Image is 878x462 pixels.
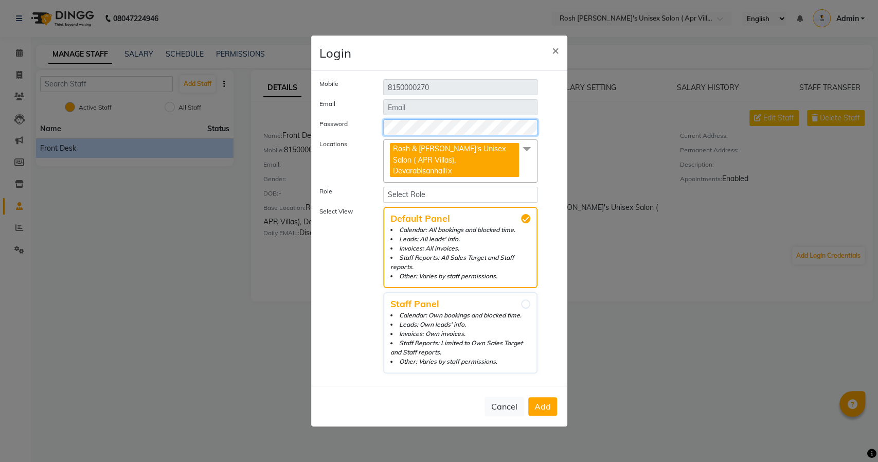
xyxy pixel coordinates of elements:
li: Staff Reports: Limited to Own Sales Target and Staff reports. [390,339,531,357]
li: Leads: All leads' info. [390,235,531,244]
li: Staff Reports: All Sales Target and Staff reports. [390,253,531,272]
li: Leads: Own leads' info. [390,320,531,329]
label: Role [312,187,375,199]
li: Other: Varies by staff permissions. [390,272,531,281]
button: Close [544,35,567,64]
input: Staff PanelCalendar: Own bookings and blocked time.Leads: Own leads' info.Invoices: Own invoices.... [521,299,530,309]
a: x [447,166,452,175]
li: Other: Varies by staff permissions. [390,357,531,366]
label: Select View [312,207,375,373]
input: Email [383,99,538,115]
span: Staff Panel [390,299,531,309]
button: Add [528,397,557,416]
label: Mobile [312,79,375,91]
span: Rosh & [PERSON_NAME]'s Unisex Salon ( APR Villas), Devarabisanhalli [393,144,506,175]
label: Locations [312,139,375,179]
button: Cancel [485,397,524,416]
li: Calendar: Own bookings and blocked time. [390,311,531,320]
input: Default PanelCalendar: All bookings and blocked time.Leads: All leads' info.Invoices: All invoice... [521,214,530,223]
input: Mobile [383,79,538,95]
span: × [552,42,559,58]
span: Default Panel [390,214,531,223]
label: Email [312,99,375,111]
h4: Login [319,44,351,62]
label: Password [312,119,375,131]
li: Invoices: Own invoices. [390,329,531,339]
span: Add [534,401,551,412]
li: Invoices: All invoices. [390,244,531,253]
li: Calendar: All bookings and blocked time. [390,225,531,235]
